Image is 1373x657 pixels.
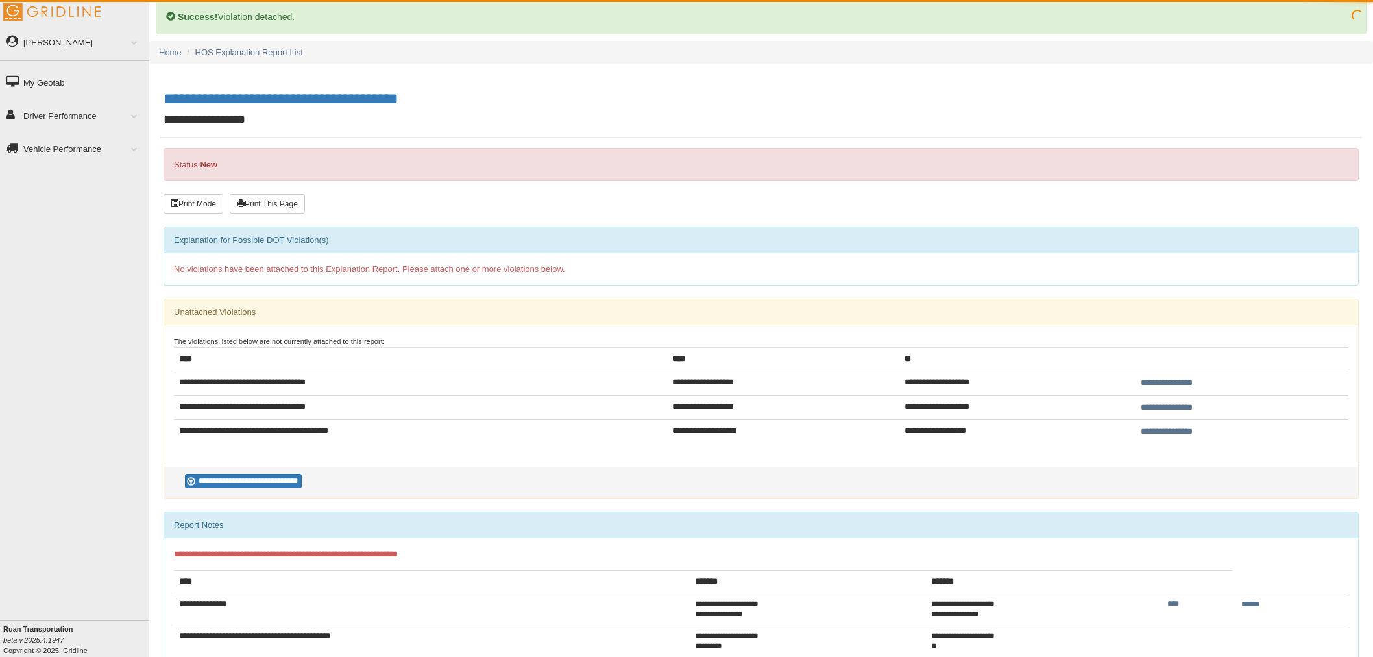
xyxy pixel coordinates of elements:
div: Unattached Violations [164,299,1358,325]
div: Report Notes [164,512,1358,538]
b: Ruan Transportation [3,625,73,633]
i: beta v.2025.4.1947 [3,636,64,644]
span: No violations have been attached to this Explanation Report. Please attach one or more violations... [174,264,565,274]
strong: New [200,160,217,169]
a: Home [159,47,182,57]
small: The violations listed below are not currently attached to this report: [174,338,385,345]
div: Copyright © 2025, Gridline [3,624,149,656]
button: Print Mode [164,194,223,214]
img: Gridline [3,3,101,21]
div: Explanation for Possible DOT Violation(s) [164,227,1358,253]
a: HOS Explanation Report List [195,47,303,57]
div: Status: [164,148,1359,181]
button: Print This Page [230,194,305,214]
b: Success! [178,12,217,22]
